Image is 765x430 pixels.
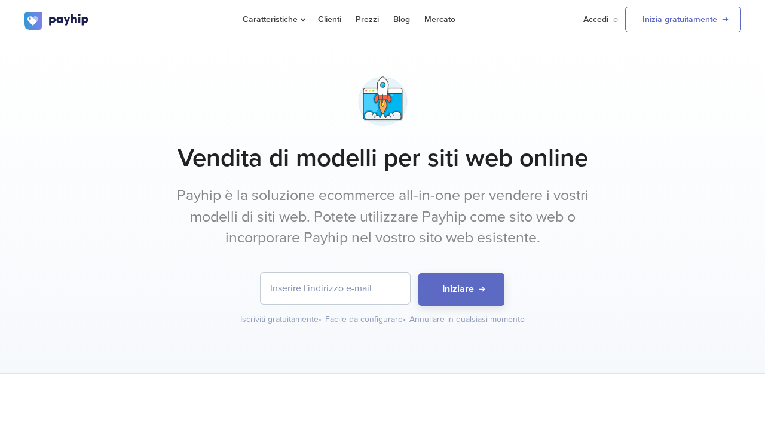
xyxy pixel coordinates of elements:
div: Facile da configurare [325,314,407,325]
div: Annullare in qualsiasi momento [409,314,525,325]
a: Inizia gratuitamente [625,7,741,32]
h1: Vendita di modelli per siti web online [24,143,741,173]
div: Iscriviti gratuitamente [240,314,323,325]
span: Caratteristiche [243,14,304,24]
span: • [403,314,406,324]
input: Inserire l'indirizzo e-mail [261,273,410,304]
span: • [319,314,322,324]
button: Iniziare [418,273,504,306]
img: logo.svg [24,12,90,30]
img: app-launch-meat5lrvmxc07mbv4fvvrf5.png [353,71,413,131]
p: Payhip è la soluzione ecommerce all-in-one per vendere i vostri modelli di siti web. Potete utili... [158,185,607,249]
